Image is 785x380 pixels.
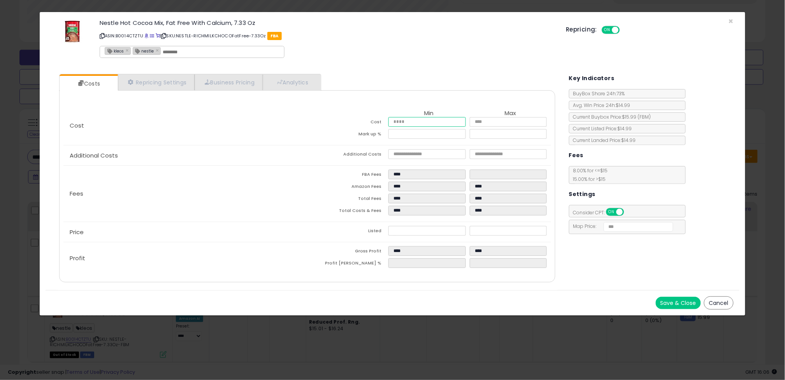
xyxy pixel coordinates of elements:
[307,258,388,270] td: Profit [PERSON_NAME] %
[267,32,282,40] span: FBA
[307,149,388,161] td: Additional Costs
[619,27,631,33] span: OFF
[638,114,651,120] span: ( FBM )
[603,27,613,33] span: ON
[195,74,263,90] a: Business Pricing
[569,189,595,199] h5: Settings
[307,129,388,141] td: Mark up %
[63,152,307,159] p: Additional Costs
[61,20,84,43] img: 51S9uiHJPiL._SL60_.jpg
[307,226,388,238] td: Listed
[569,74,615,83] h5: Key Indicators
[118,74,195,90] a: Repricing Settings
[105,47,124,54] span: kleos
[307,194,388,206] td: Total Fees
[307,170,388,182] td: FBA Fees
[388,110,470,117] th: Min
[144,33,149,39] a: BuyBox page
[569,167,608,182] span: 8.00 % for <= $15
[150,33,154,39] a: All offer listings
[60,76,117,91] a: Costs
[156,33,160,39] a: Your listing only
[263,74,320,90] a: Analytics
[569,90,625,97] span: BuyBox Share 24h: 73%
[100,30,555,42] p: ASIN: B0014CTZTU | SKU: NESTLE-RICHMILKCHOCOFatFree-7.33Oz
[704,296,734,310] button: Cancel
[63,191,307,197] p: Fees
[63,255,307,261] p: Profit
[100,20,555,26] h3: Nestle Hot Cocoa Mix, Fat Free With Calcium, 7.33 Oz
[307,246,388,258] td: Gross Profit
[569,151,584,160] h5: Fees
[63,229,307,235] p: Price
[623,209,635,215] span: OFF
[569,114,651,120] span: Current Buybox Price:
[133,47,154,54] span: nestle
[622,114,651,120] span: $15.99
[607,209,616,215] span: ON
[569,102,630,109] span: Avg. Win Price 24h: $14.99
[569,223,673,229] span: Map Price:
[566,26,597,33] h5: Repricing:
[63,123,307,129] p: Cost
[307,117,388,129] td: Cost
[569,137,636,144] span: Current Landed Price: $14.99
[569,125,632,132] span: Current Listed Price: $14.99
[126,47,130,54] a: ×
[729,16,734,27] span: ×
[156,47,161,54] a: ×
[569,209,634,216] span: Consider CPT:
[470,110,551,117] th: Max
[569,176,606,182] span: 15.00 % for > $15
[656,297,701,309] button: Save & Close
[307,206,388,218] td: Total Costs & Fees
[307,182,388,194] td: Amazon Fees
